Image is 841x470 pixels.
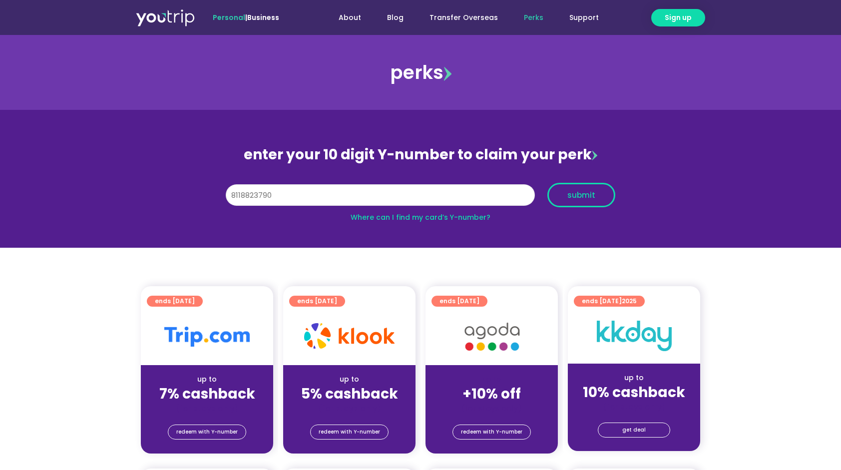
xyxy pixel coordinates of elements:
span: redeem with Y-number [319,425,380,439]
a: ends [DATE] [147,296,203,307]
div: (for stays only) [149,403,265,414]
div: up to [576,373,692,383]
span: Sign up [665,12,692,23]
span: ends [DATE] [582,296,637,307]
a: Transfer Overseas [417,8,511,27]
div: up to [291,374,408,385]
a: ends [DATE]2025 [574,296,645,307]
span: Personal [213,12,245,22]
a: About [326,8,374,27]
span: ends [DATE] [297,296,337,307]
span: | [213,12,279,22]
a: Blog [374,8,417,27]
span: up to [482,374,501,384]
strong: +10% off [462,384,521,404]
form: Y Number [226,183,615,215]
strong: 10% cashback [583,383,685,402]
div: up to [149,374,265,385]
nav: Menu [306,8,612,27]
button: submit [547,183,615,207]
strong: 7% cashback [159,384,255,404]
a: Business [247,12,279,22]
span: 2025 [622,297,637,305]
span: ends [DATE] [439,296,479,307]
a: redeem with Y-number [168,425,246,440]
div: (for stays only) [433,403,550,414]
a: Perks [511,8,556,27]
span: redeem with Y-number [176,425,238,439]
div: enter your 10 digit Y-number to claim your perk [221,142,620,168]
a: ends [DATE] [431,296,487,307]
a: get deal [598,423,670,438]
div: (for stays only) [291,403,408,414]
span: submit [567,191,595,199]
a: Sign up [651,9,705,26]
div: (for stays only) [576,402,692,412]
a: ends [DATE] [289,296,345,307]
a: Support [556,8,612,27]
a: Where can I find my card’s Y-number? [351,212,490,222]
span: ends [DATE] [155,296,195,307]
span: get deal [622,423,646,437]
input: 10 digit Y-number (e.g. 8123456789) [226,184,535,206]
span: redeem with Y-number [461,425,522,439]
a: redeem with Y-number [310,425,389,440]
strong: 5% cashback [301,384,398,404]
a: redeem with Y-number [452,425,531,440]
